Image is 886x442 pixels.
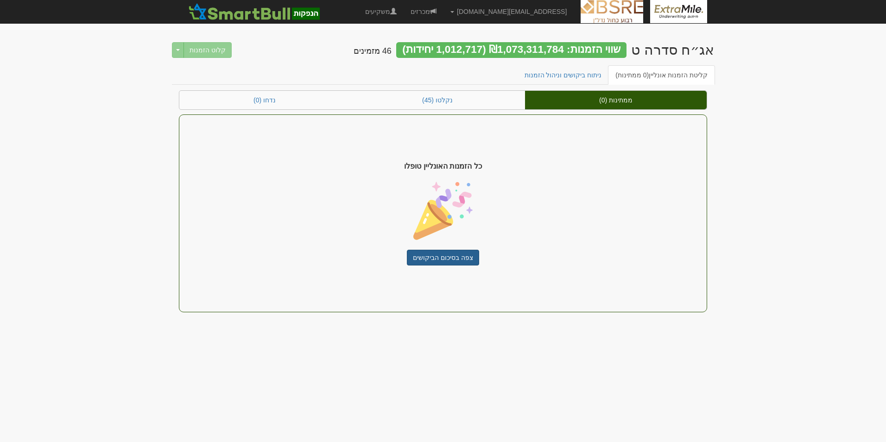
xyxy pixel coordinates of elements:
a: קליטת הזמנות אונליין(0 ממתינות) [608,65,715,85]
h4: 46 מזמינים [354,47,392,56]
a: צפה בסיכום הביקושים [407,250,479,265]
img: confetti [413,181,473,240]
a: נדחו (0) [179,91,350,109]
img: SmartBull Logo [186,2,322,21]
div: שווי הזמנות: ₪1,073,311,784 (1,012,717 יחידות) [396,42,627,58]
a: ניתוח ביקושים וניהול הזמנות [517,65,609,85]
a: נקלטו (45) [350,91,525,109]
a: ממתינות (0) [525,91,707,109]
span: (0 ממתינות) [615,71,649,79]
div: רבוע כחול נדל"ן בע"מ - אג״ח (סדרה ט) - הנפקה לציבור [631,42,714,57]
span: כל הזמנות האונליין טופלו [404,161,481,172]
